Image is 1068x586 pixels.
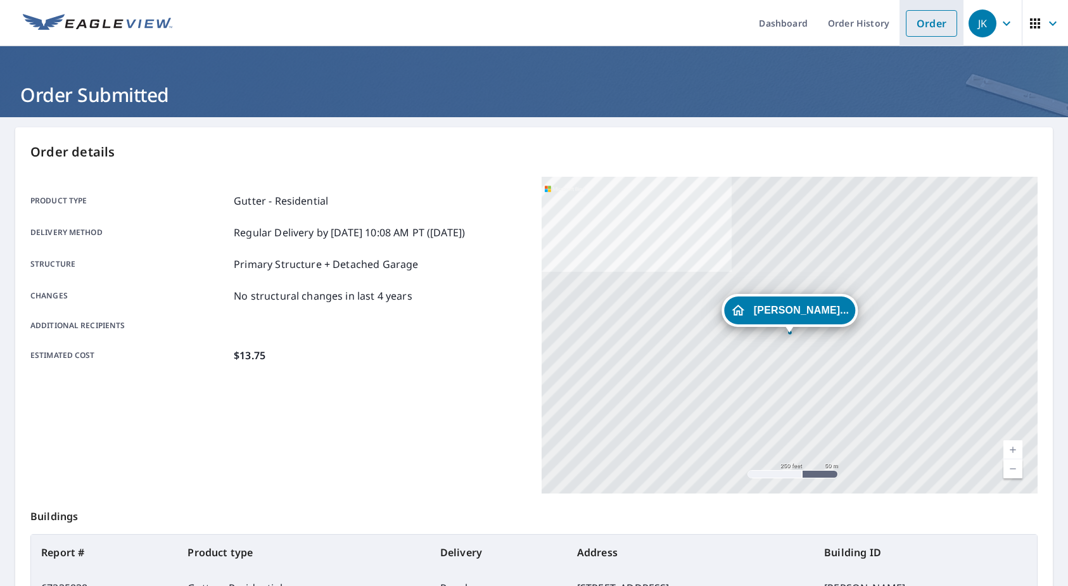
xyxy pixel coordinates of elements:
[906,10,957,37] a: Order
[177,535,429,570] th: Product type
[1003,459,1022,478] a: Current Level 17, Zoom Out
[31,535,177,570] th: Report #
[1003,440,1022,459] a: Current Level 17, Zoom In
[722,294,858,333] div: Dropped pin, building Brianna McEvoy, Residential property, 3852 S 177th Ave Omaha, NE 68130
[567,535,814,570] th: Address
[814,535,1037,570] th: Building ID
[234,288,412,303] p: No structural changes in last 4 years
[30,143,1038,162] p: Order details
[430,535,567,570] th: Delivery
[234,193,328,208] p: Gutter - Residential
[23,14,172,33] img: EV Logo
[234,225,465,240] p: Regular Delivery by [DATE] 10:08 AM PT ([DATE])
[30,494,1038,534] p: Buildings
[30,348,229,363] p: Estimated cost
[234,257,418,272] p: Primary Structure + Detached Garage
[30,288,229,303] p: Changes
[30,257,229,272] p: Structure
[30,320,229,331] p: Additional recipients
[30,225,229,240] p: Delivery method
[15,82,1053,108] h1: Order Submitted
[754,305,849,315] span: [PERSON_NAME]...
[234,348,265,363] p: $13.75
[30,193,229,208] p: Product type
[969,10,996,37] div: JK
